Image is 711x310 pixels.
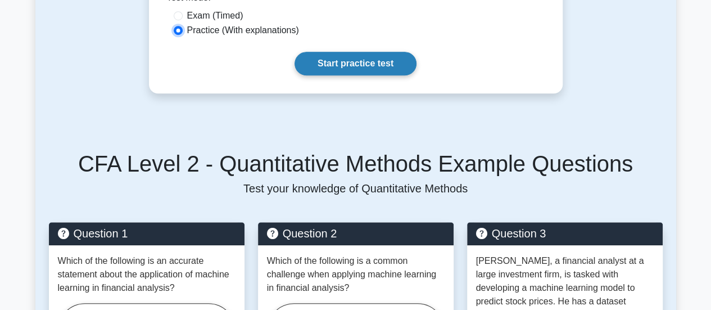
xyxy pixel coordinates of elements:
[58,227,236,240] h5: Question 1
[58,254,236,295] p: Which of the following is an accurate statement about the application of machine learning in fina...
[187,9,243,23] label: Exam (Timed)
[187,24,299,37] label: Practice (With explanations)
[267,254,445,295] p: Which of the following is a common challenge when applying machine learning in financial analysis?
[49,150,663,177] h5: CFA Level 2 - Quantitative Methods Example Questions
[476,227,654,240] h5: Question 3
[267,227,445,240] h5: Question 2
[295,52,416,75] a: Start practice test
[49,182,663,195] p: Test your knowledge of Quantitative Methods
